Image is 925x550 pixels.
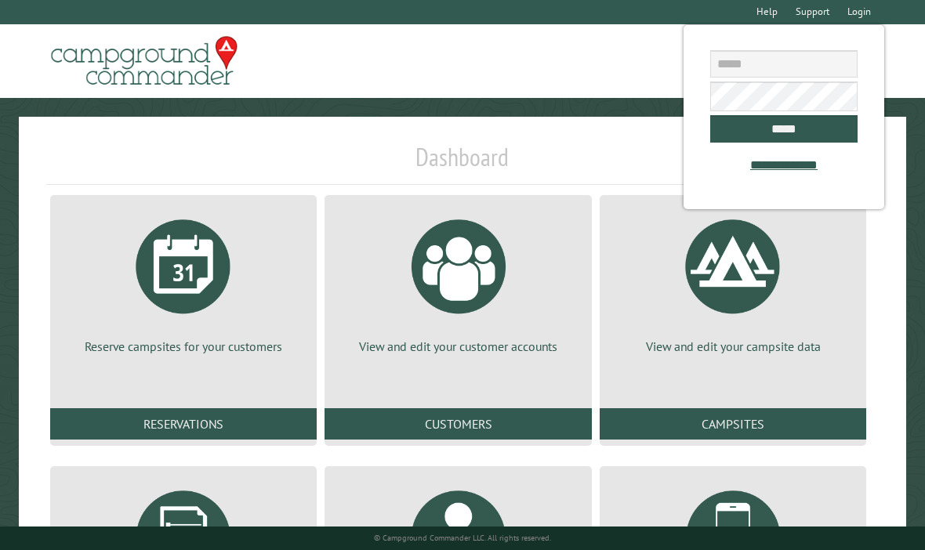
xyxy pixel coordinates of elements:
[46,142,879,185] h1: Dashboard
[600,408,866,440] a: Campsites
[69,338,298,355] p: Reserve campsites for your customers
[46,31,242,92] img: Campground Commander
[618,338,847,355] p: View and edit your campsite data
[343,208,572,355] a: View and edit your customer accounts
[69,208,298,355] a: Reserve campsites for your customers
[343,338,572,355] p: View and edit your customer accounts
[50,408,317,440] a: Reservations
[325,408,591,440] a: Customers
[618,208,847,355] a: View and edit your campsite data
[374,533,551,543] small: © Campground Commander LLC. All rights reserved.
